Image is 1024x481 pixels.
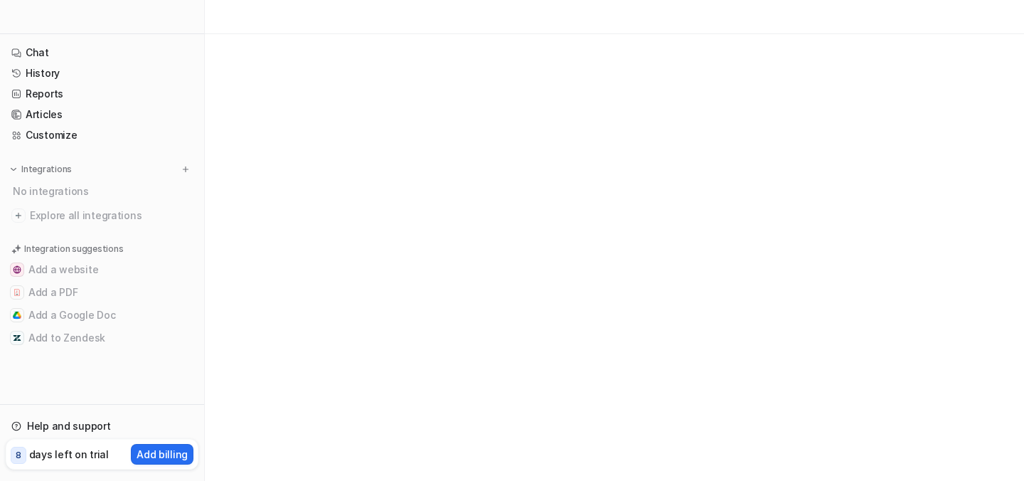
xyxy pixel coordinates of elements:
[6,162,76,176] button: Integrations
[6,84,198,104] a: Reports
[24,243,123,255] p: Integration suggestions
[6,105,198,125] a: Articles
[9,179,198,203] div: No integrations
[6,63,198,83] a: History
[131,444,193,465] button: Add billing
[13,288,21,297] img: Add a PDF
[6,304,198,327] button: Add a Google DocAdd a Google Doc
[21,164,72,175] p: Integrations
[13,311,21,319] img: Add a Google Doc
[181,164,191,174] img: menu_add.svg
[6,258,198,281] button: Add a websiteAdd a website
[11,208,26,223] img: explore all integrations
[6,125,198,145] a: Customize
[13,334,21,342] img: Add to Zendesk
[9,164,18,174] img: expand menu
[16,449,21,462] p: 8
[6,43,198,63] a: Chat
[6,206,198,226] a: Explore all integrations
[13,265,21,274] img: Add a website
[6,327,198,349] button: Add to ZendeskAdd to Zendesk
[137,447,188,462] p: Add billing
[29,447,109,462] p: days left on trial
[6,416,198,436] a: Help and support
[30,204,193,227] span: Explore all integrations
[6,281,198,304] button: Add a PDFAdd a PDF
